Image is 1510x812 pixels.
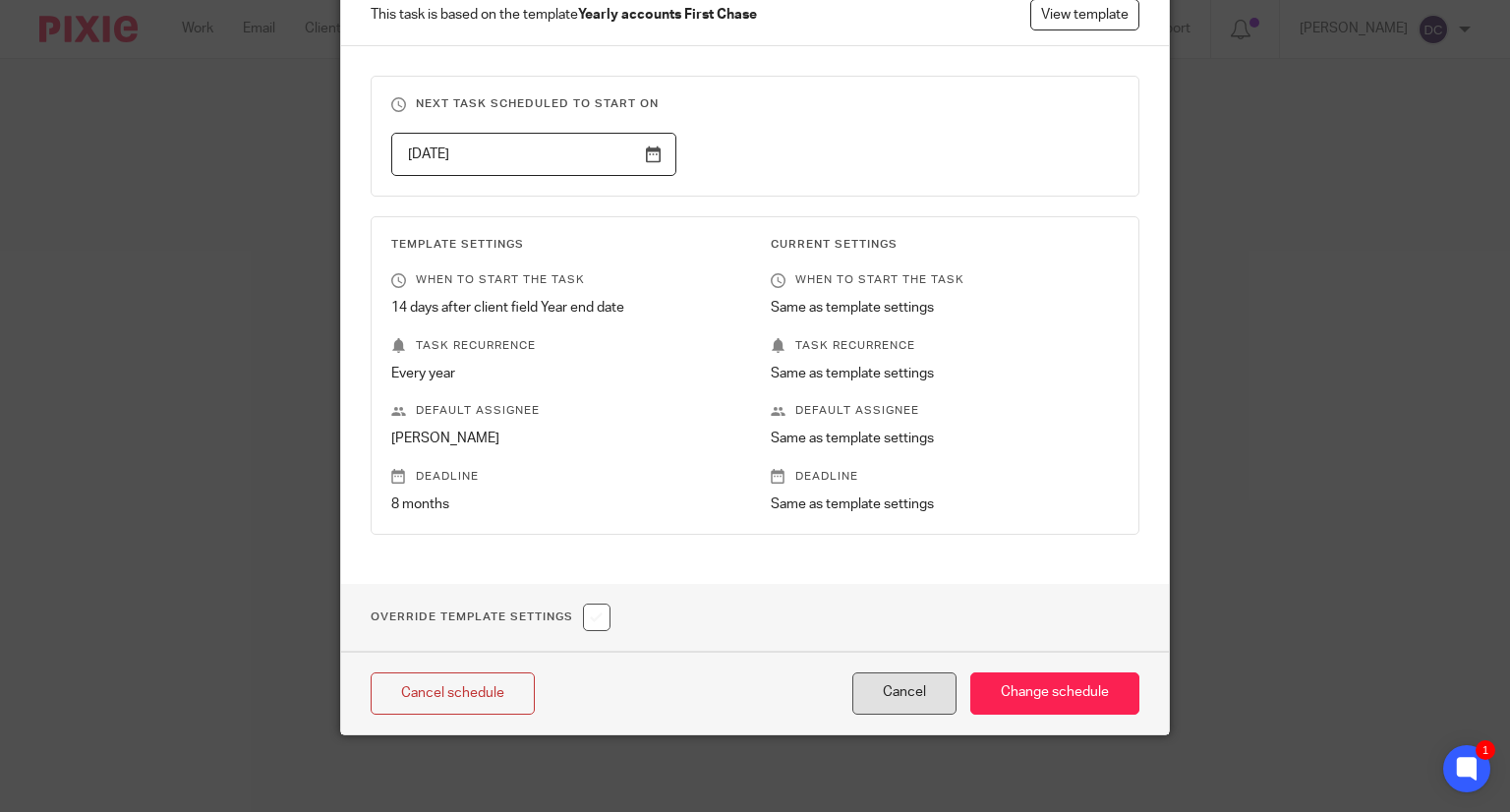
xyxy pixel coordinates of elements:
p: Task recurrence [771,338,1120,354]
a: Cancel schedule [371,672,535,715]
p: Task recurrence [391,338,740,354]
h1: Override Template Settings [371,604,610,631]
p: [PERSON_NAME] [391,429,740,448]
p: 14 days after client field Year end date [391,298,740,318]
p: Same as template settings [771,429,1120,448]
div: 1 [1476,740,1495,760]
p: Same as template settings [771,494,1120,514]
h3: Current Settings [771,237,1120,253]
p: When to start the task [391,272,740,288]
p: Default assignee [391,403,740,419]
h3: Next task scheduled to start on [391,96,1120,112]
p: 8 months [391,494,740,514]
p: Deadline [771,469,1120,485]
p: Same as template settings [771,298,1120,318]
p: When to start the task [771,272,1120,288]
strong: Yearly accounts First Chase [578,8,757,22]
p: Every year [391,364,740,383]
p: Default assignee [771,403,1120,419]
p: Deadline [391,469,740,485]
button: Cancel [852,672,957,715]
input: Change schedule [970,672,1139,715]
span: This task is based on the template [371,5,757,25]
p: Same as template settings [771,364,1120,383]
h3: Template Settings [391,237,740,253]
